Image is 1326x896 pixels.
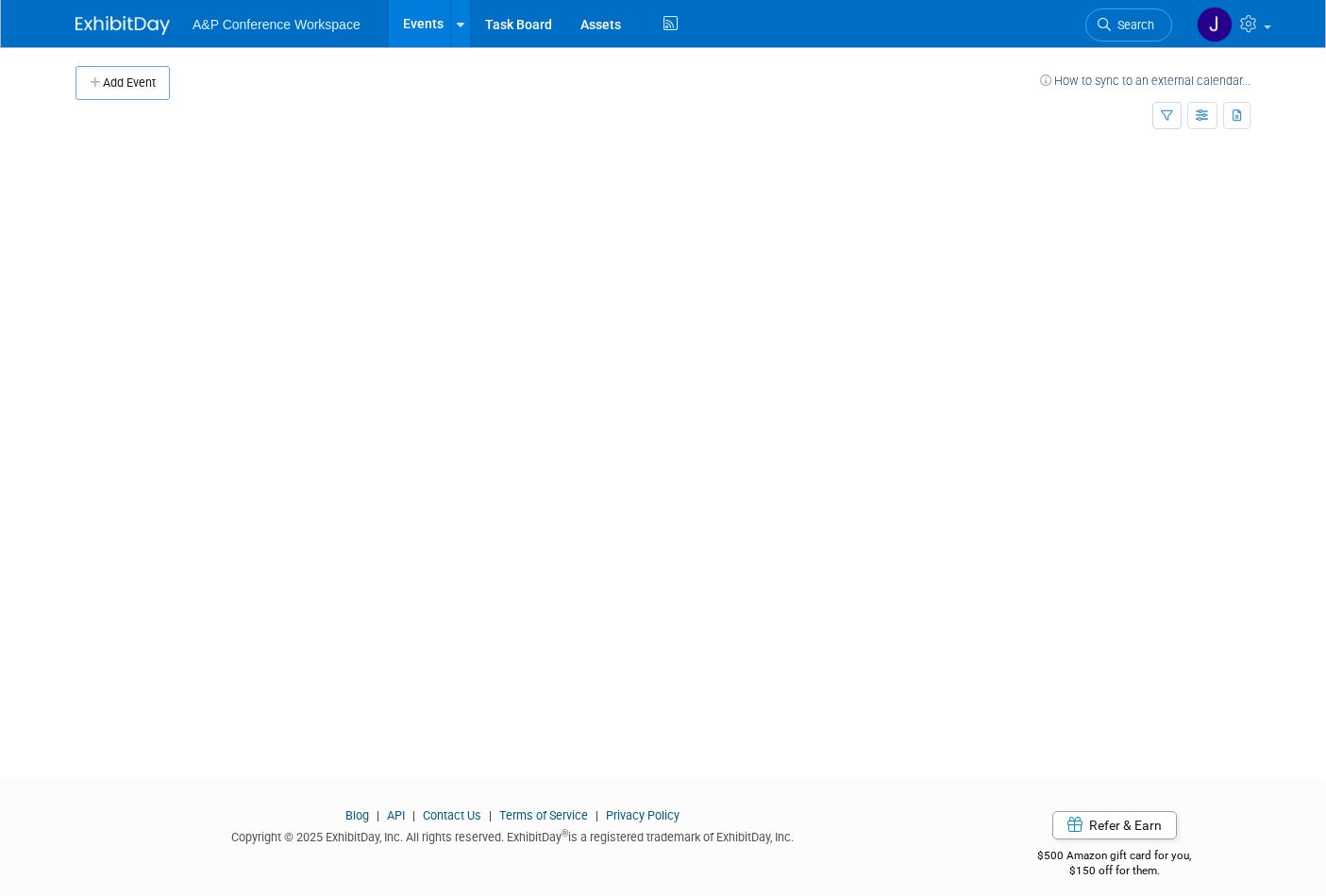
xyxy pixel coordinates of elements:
[978,836,1250,879] div: $500 Amazon gift card for you,
[193,17,361,32] span: A&P Conference Workspace
[76,66,170,100] button: Add Event
[423,808,481,822] a: Contact Us
[1197,7,1233,42] img: Jennifer Howell
[387,808,405,822] a: API
[372,808,384,822] span: |
[76,824,949,846] div: Copyright © 2025 ExhibitDay, Inc. All rights reserved. ExhibitDay is a registered trademark of Ex...
[591,808,603,822] span: |
[484,808,496,822] span: |
[1040,74,1250,88] a: How to sync to an external calendar...
[1085,8,1172,41] a: Search
[562,828,568,838] sup: ®
[978,863,1250,879] div: $150 off for them.
[1111,18,1154,32] span: Search
[345,808,369,822] a: Blog
[76,16,170,35] img: ExhibitDay
[606,808,680,822] a: Privacy Policy
[1052,811,1177,839] a: Refer & Earn
[408,808,420,822] span: |
[499,808,588,822] a: Terms of Service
